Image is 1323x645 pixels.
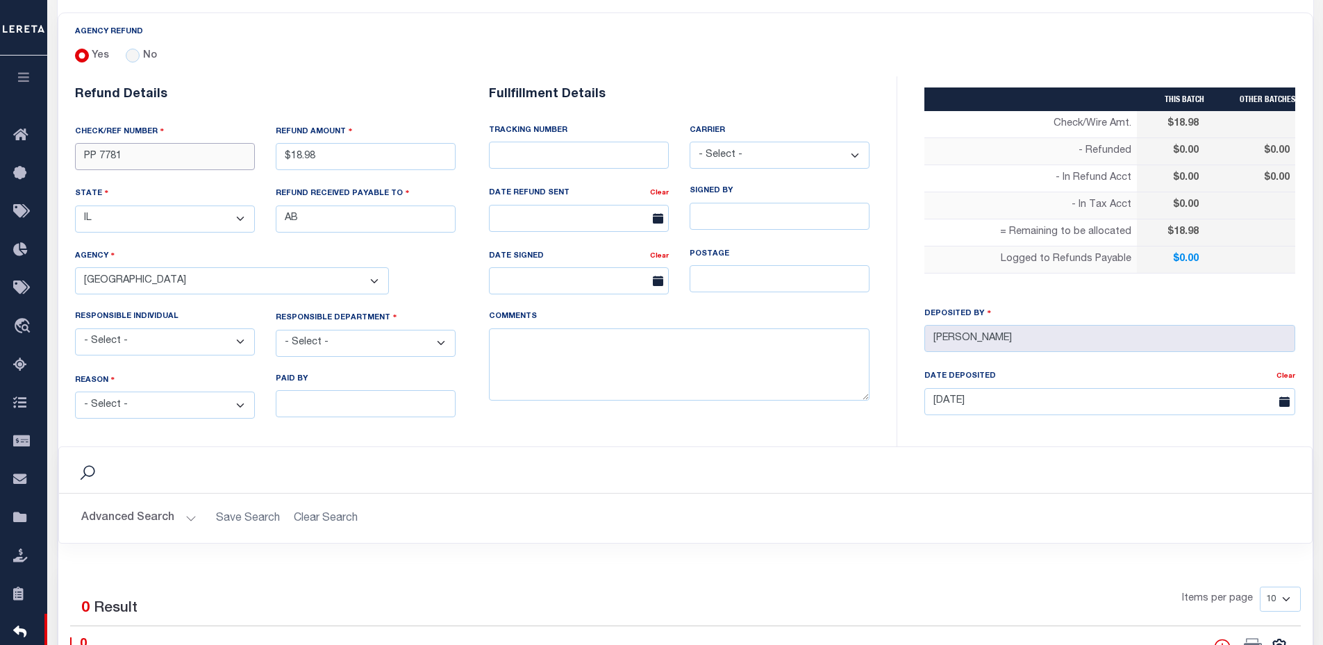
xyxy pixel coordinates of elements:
p: $18.98 [1142,117,1199,132]
p: Check/Wire Amt. [930,117,1131,132]
p: - Refunded [930,144,1131,159]
th: THIS BATCH [1137,87,1204,111]
label: REFUND RECEIVED PAYABLE TO [276,187,410,200]
label: REASON [75,374,115,387]
input: Enter Date [924,388,1295,415]
i: travel_explore [13,318,35,336]
label: STATE [75,187,109,200]
p: $0.00 [1210,144,1290,159]
label: RESPONSIBLE INDIVIDUAL [75,311,178,323]
p: = Remaining to be allocated [930,225,1131,240]
label: No [143,49,157,64]
label: SIGNED BY [690,185,733,197]
p: $0.00 [1142,198,1199,213]
h6: Fullfillment Details [489,87,869,103]
p: - In Tax Acct [930,198,1131,213]
label: DATE REFUND SENT [489,187,569,199]
h6: Refund Details [75,87,456,103]
label: CHECK/REF NUMBER [75,125,165,138]
label: REFUND AMOUNT [276,125,353,138]
p: $0.00 [1142,144,1199,159]
label: POSTAGE [690,249,729,260]
label: COMMENTS [489,311,537,323]
p: $0.00 [1210,171,1290,186]
span: 0 [81,601,90,616]
p: $0.00 [1142,252,1199,267]
label: AGENCY [75,249,115,262]
label: Date Deposited [924,371,996,383]
p: Logged to Refunds Payable [930,252,1131,267]
p: $18.98 [1142,225,1199,240]
label: RESPONSIBLE DEPARTMENT [276,311,397,324]
th: OTHER BATCHES [1204,87,1295,111]
label: AGENCY REFUND [75,26,143,38]
p: $0.00 [1142,171,1199,186]
a: Clear [1276,373,1295,380]
label: Result [94,598,138,620]
label: DATE SIGNED [489,251,544,262]
p: - In Refund Acct [930,171,1131,186]
input: $ [276,143,456,170]
label: Yes [92,49,109,64]
label: Deposited By [924,307,991,320]
label: PAID BY [276,374,308,385]
label: TRACKING NUMBER [489,125,567,137]
label: CARRIER [690,125,725,137]
span: Items per page [1182,592,1253,607]
a: Clear [650,253,669,260]
a: Clear [650,190,669,196]
button: Advanced Search [81,505,197,532]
